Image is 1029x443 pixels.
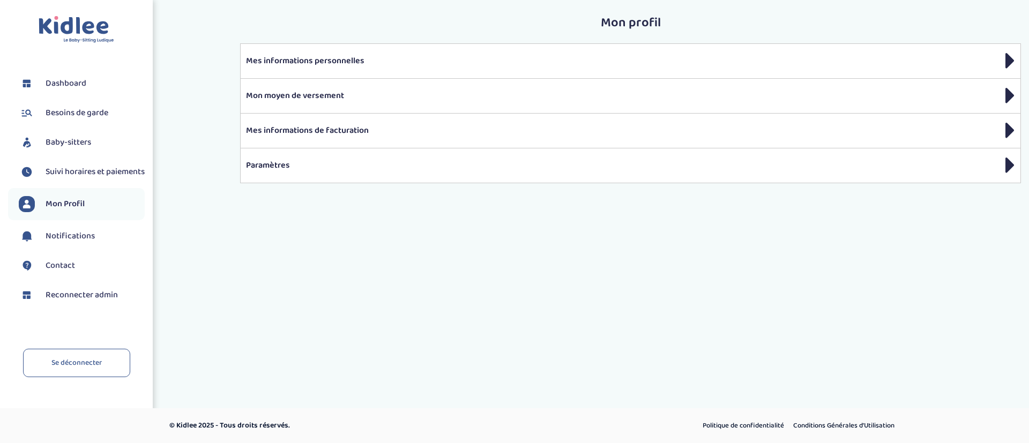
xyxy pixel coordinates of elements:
a: Suivi horaires et paiements [19,164,145,180]
img: logo.svg [39,16,114,43]
p: Mes informations personnelles [246,55,1015,67]
a: Se déconnecter [23,349,130,377]
img: dashboard.svg [19,76,35,92]
a: Baby-sitters [19,134,145,151]
a: Contact [19,258,145,274]
img: dashboard.svg [19,287,35,303]
span: Baby-sitters [46,136,91,149]
span: Besoins de garde [46,107,108,119]
img: contact.svg [19,258,35,274]
img: babysitters.svg [19,134,35,151]
p: Mon moyen de versement [246,89,1015,102]
a: Politique de confidentialité [699,419,788,433]
span: Dashboard [46,77,86,90]
p: Mes informations de facturation [246,124,1015,137]
p: © Kidlee 2025 - Tous droits réservés. [169,420,560,431]
span: Suivi horaires et paiements [46,166,145,178]
a: Besoins de garde [19,105,145,121]
img: besoin.svg [19,105,35,121]
h2: Mon profil [240,16,1021,30]
span: Reconnecter admin [46,289,118,302]
a: Dashboard [19,76,145,92]
a: Notifications [19,228,145,244]
span: Contact [46,259,75,272]
a: Conditions Générales d’Utilisation [789,419,898,433]
span: Notifications [46,230,95,243]
a: Reconnecter admin [19,287,145,303]
p: Paramètres [246,159,1015,172]
span: Mon Profil [46,198,85,211]
img: suivihoraire.svg [19,164,35,180]
a: Mon Profil [19,196,145,212]
img: notification.svg [19,228,35,244]
img: profil.svg [19,196,35,212]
